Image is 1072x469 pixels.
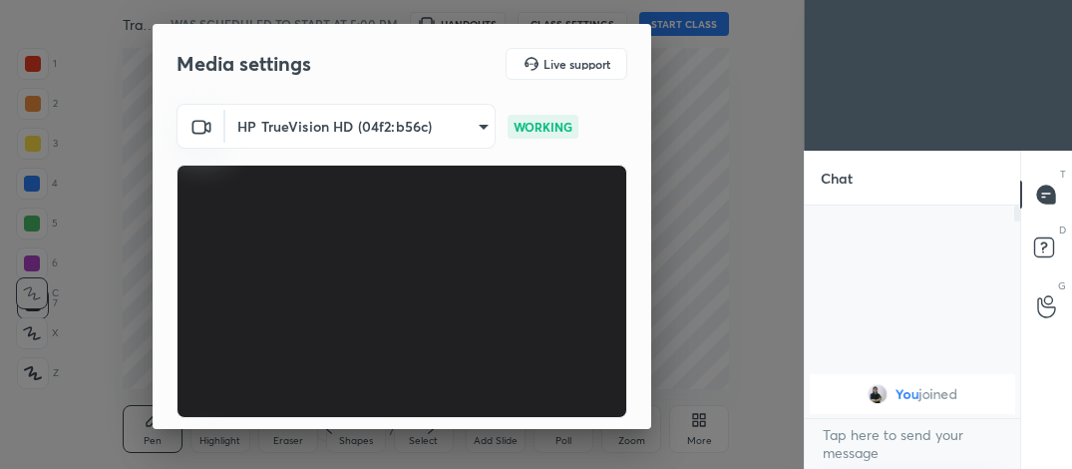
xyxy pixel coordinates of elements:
[1059,223,1066,237] p: D
[868,384,888,404] img: 3ed32308765d4c498b8259c77885666e.jpg
[177,51,311,77] h2: Media settings
[919,386,958,402] span: joined
[805,152,869,205] p: Chat
[514,118,572,136] p: WORKING
[1058,278,1066,293] p: G
[225,104,496,149] div: HP TrueVision HD (04f2:b56c)
[805,370,1020,418] div: grid
[895,386,919,402] span: You
[543,58,610,70] h5: Live support
[1060,167,1066,182] p: T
